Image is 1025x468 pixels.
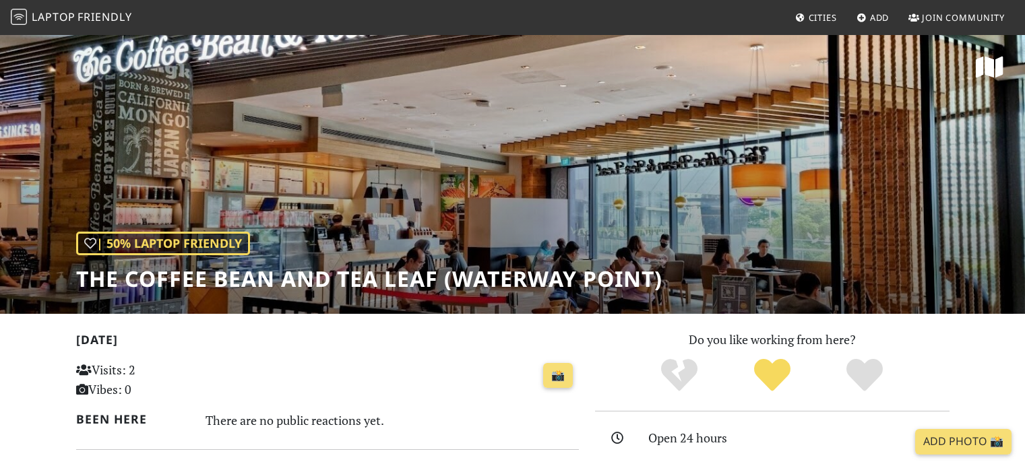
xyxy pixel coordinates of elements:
[11,6,132,30] a: LaptopFriendly LaptopFriendly
[818,357,911,394] div: Definitely!
[809,11,837,24] span: Cities
[76,333,579,352] h2: [DATE]
[77,9,131,24] span: Friendly
[648,428,957,448] div: Open 24 hours
[790,5,842,30] a: Cities
[633,357,726,394] div: No
[206,409,579,431] div: There are no public reactions yet.
[915,429,1012,455] a: Add Photo 📸
[76,412,190,426] h2: Been here
[76,266,662,292] h1: The Coffee Bean and Tea Leaf (Waterway Point)
[726,357,819,394] div: Yes
[76,232,250,255] div: | 50% Laptop Friendly
[543,363,573,389] a: 📸
[851,5,895,30] a: Add
[903,5,1010,30] a: Join Community
[76,360,233,399] p: Visits: 2 Vibes: 0
[870,11,890,24] span: Add
[11,9,27,25] img: LaptopFriendly
[922,11,1005,24] span: Join Community
[595,330,950,349] p: Do you like working from here?
[32,9,75,24] span: Laptop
